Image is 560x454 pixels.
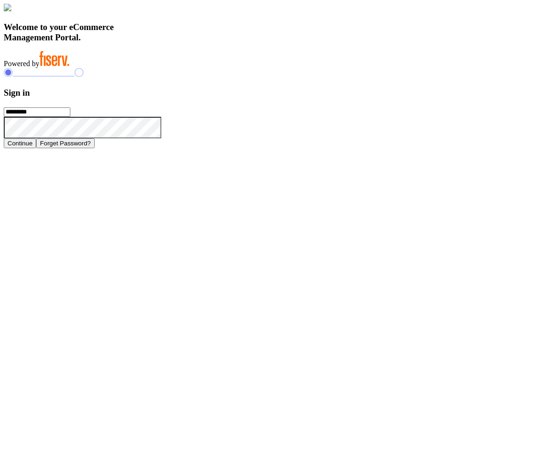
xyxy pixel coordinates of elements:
[4,22,556,43] h3: Welcome to your eCommerce Management Portal.
[4,60,39,68] span: Powered by
[36,138,94,148] button: Forget Password?
[4,88,556,98] h3: Sign in
[4,138,36,148] button: Continue
[4,4,11,11] img: card_Illustration.svg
